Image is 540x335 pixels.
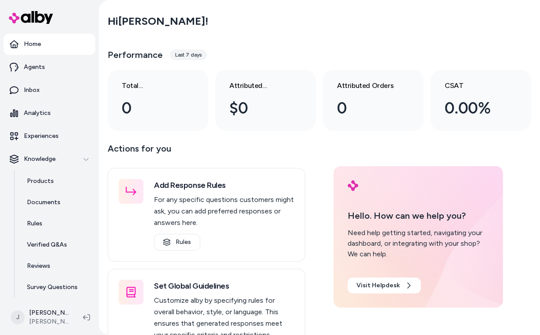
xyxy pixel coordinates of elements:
p: Survey Questions [27,283,78,292]
div: 0.00% [445,96,503,120]
p: Knowledge [24,155,56,164]
a: Survey Questions [18,277,95,298]
a: Attributed Orders 0 [323,70,424,131]
span: [PERSON_NAME] [29,317,69,326]
a: Agents [4,57,95,78]
div: $0 [229,96,288,120]
span: J [11,310,25,324]
p: Rules [27,219,42,228]
p: For any specific questions customers might ask, you can add preferred responses or answers here. [154,194,294,228]
a: Verified Q&As [18,234,95,255]
h3: Performance [108,49,163,61]
div: 0 [337,96,395,120]
a: Reviews [18,255,95,277]
p: Analytics [24,109,51,118]
a: Analytics [4,103,95,124]
p: Products [27,177,54,186]
a: Rules [18,213,95,234]
p: [PERSON_NAME] [29,308,69,317]
button: Knowledge [4,148,95,170]
p: Verified Q&As [27,240,67,249]
a: Rules [154,234,200,251]
div: Last 7 days [170,49,207,60]
img: alby Logo [348,180,358,191]
img: alby Logo [9,11,53,24]
p: Inbox [24,86,40,95]
a: Home [4,34,95,55]
h3: Total conversations [122,80,180,91]
h3: Add Response Rules [154,179,294,191]
p: Agents [24,63,45,72]
a: Inbox [4,80,95,101]
p: Experiences [24,132,59,141]
h3: Attributed Orders [337,80,395,91]
h3: Attributed Revenue [229,80,288,91]
p: Hello. How can we help you? [348,209,489,222]
p: Actions for you [108,141,305,163]
p: Home [24,40,41,49]
a: CSAT 0.00% [431,70,531,131]
a: Documents [18,192,95,213]
button: J[PERSON_NAME][PERSON_NAME] [5,303,76,331]
h3: CSAT [445,80,503,91]
h2: Hi [PERSON_NAME] ! [108,15,208,28]
h3: Set Global Guidelines [154,280,294,292]
p: Documents [27,198,60,207]
div: 0 [122,96,180,120]
a: Visit Helpdesk [348,278,421,293]
a: Total conversations 0 [108,70,208,131]
a: Attributed Revenue $0 [215,70,316,131]
p: Reviews [27,262,50,270]
a: Products [18,171,95,192]
div: Need help getting started, navigating your dashboard, or integrating with your shop? We can help. [348,228,489,259]
a: Experiences [4,126,95,147]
